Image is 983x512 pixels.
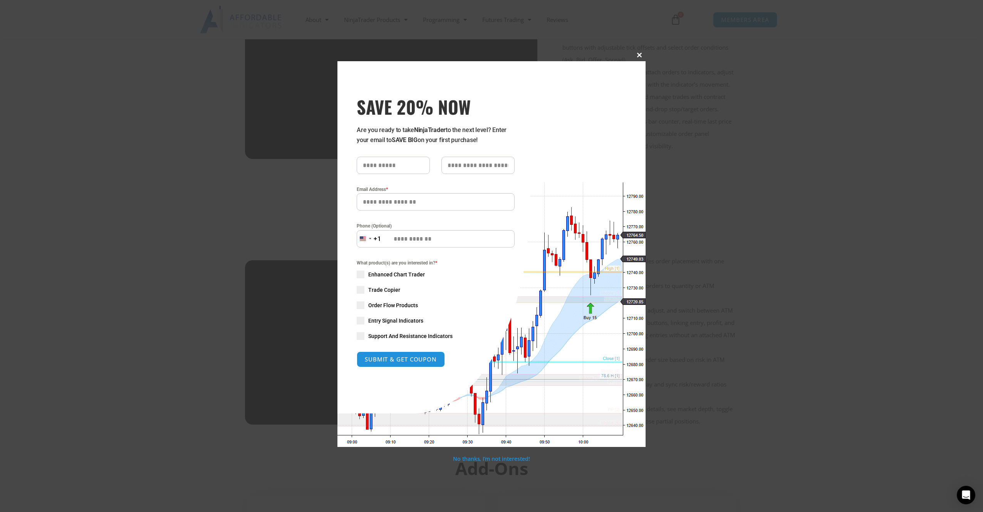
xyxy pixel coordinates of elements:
[357,271,515,278] label: Enhanced Chart Trader
[414,126,446,134] strong: NinjaTrader
[357,301,515,309] label: Order Flow Products
[374,234,381,244] div: +1
[357,125,515,145] p: Are you ready to take to the next level? Enter your email to on your first purchase!
[357,317,515,325] label: Entry Signal Indicators
[357,230,381,248] button: Selected country
[357,332,515,340] label: Support And Resistance Indicators
[368,301,418,309] span: Order Flow Products
[357,186,515,193] label: Email Address
[357,259,515,267] span: What product(s) are you interested in?
[957,486,975,504] div: Open Intercom Messenger
[368,286,400,294] span: Trade Copier
[392,136,418,144] strong: SAVE BIG
[368,332,453,340] span: Support And Resistance Indicators
[357,222,515,230] label: Phone (Optional)
[368,271,425,278] span: Enhanced Chart Trader
[368,317,423,325] span: Entry Signal Indicators
[357,351,445,367] button: SUBMIT & GET COUPON
[357,286,515,294] label: Trade Copier
[357,96,515,117] h3: SAVE 20% NOW
[453,455,530,462] a: No thanks, I’m not interested!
